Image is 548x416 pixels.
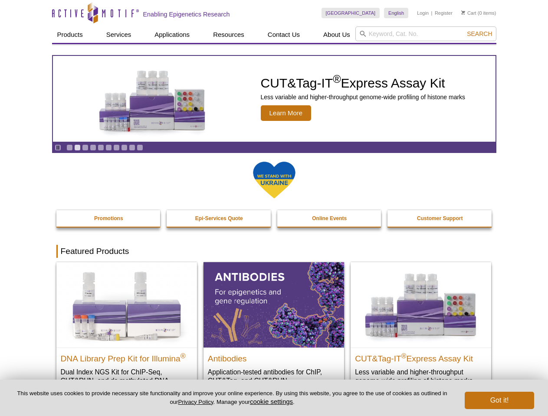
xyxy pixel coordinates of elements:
[263,26,305,43] a: Contact Us
[312,215,347,221] strong: Online Events
[129,144,135,151] a: Go to slide 9
[66,144,73,151] a: Go to slide 1
[333,73,341,85] sup: ®
[137,144,143,151] a: Go to slide 10
[250,398,293,405] button: cookie settings
[53,56,495,142] a: CUT&Tag-IT Express Assay Kit CUT&Tag-IT®Express Assay Kit Less variable and higher-throughput gen...
[94,215,123,221] strong: Promotions
[53,56,495,142] article: CUT&Tag-IT Express Assay Kit
[461,8,496,18] li: (0 items)
[203,262,344,347] img: All Antibodies
[90,144,96,151] a: Go to slide 4
[113,144,120,151] a: Go to slide 7
[318,26,355,43] a: About Us
[167,210,272,227] a: Epi-Services Quote
[149,26,195,43] a: Applications
[322,8,380,18] a: [GEOGRAPHIC_DATA]
[261,93,466,101] p: Less variable and higher-throughput genome-wide profiling of histone marks
[61,350,193,363] h2: DNA Library Prep Kit for Illumina
[351,262,491,393] a: CUT&Tag-IT® Express Assay Kit CUT&Tag-IT®Express Assay Kit Less variable and higher-throughput ge...
[208,350,340,363] h2: Antibodies
[467,30,492,37] span: Search
[101,26,137,43] a: Services
[465,392,534,409] button: Got it!
[61,367,193,394] p: Dual Index NGS Kit for ChIP-Seq, CUT&RUN, and ds methylated DNA assays.
[401,352,407,359] sup: ®
[81,51,224,146] img: CUT&Tag-IT Express Assay Kit
[253,161,296,199] img: We Stand With Ukraine
[277,210,382,227] a: Online Events
[355,367,487,385] p: Less variable and higher-throughput genome-wide profiling of histone marks​.
[195,215,243,221] strong: Epi-Services Quote
[56,262,197,347] img: DNA Library Prep Kit for Illumina
[56,210,161,227] a: Promotions
[355,26,496,41] input: Keyword, Cat. No.
[56,245,492,258] h2: Featured Products
[208,367,340,385] p: Application-tested antibodies for ChIP, CUT&Tag, and CUT&RUN.
[208,26,249,43] a: Resources
[98,144,104,151] a: Go to slide 5
[203,262,344,393] a: All Antibodies Antibodies Application-tested antibodies for ChIP, CUT&Tag, and CUT&RUN.
[261,77,466,90] h2: CUT&Tag-IT Express Assay Kit
[56,262,197,402] a: DNA Library Prep Kit for Illumina DNA Library Prep Kit for Illumina® Dual Index NGS Kit for ChIP-...
[143,10,230,18] h2: Enabling Epigenetics Research
[52,26,88,43] a: Products
[435,10,453,16] a: Register
[461,10,465,15] img: Your Cart
[82,144,89,151] a: Go to slide 3
[417,215,463,221] strong: Customer Support
[14,390,450,406] p: This website uses cookies to provide necessary site functionality and improve your online experie...
[417,10,429,16] a: Login
[121,144,128,151] a: Go to slide 8
[105,144,112,151] a: Go to slide 6
[74,144,81,151] a: Go to slide 2
[180,352,186,359] sup: ®
[384,8,408,18] a: English
[178,399,213,405] a: Privacy Policy
[464,30,495,38] button: Search
[387,210,492,227] a: Customer Support
[461,10,476,16] a: Cart
[431,8,433,18] li: |
[55,144,61,151] a: Toggle autoplay
[351,262,491,347] img: CUT&Tag-IT® Express Assay Kit
[355,350,487,363] h2: CUT&Tag-IT Express Assay Kit
[261,105,312,121] span: Learn More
